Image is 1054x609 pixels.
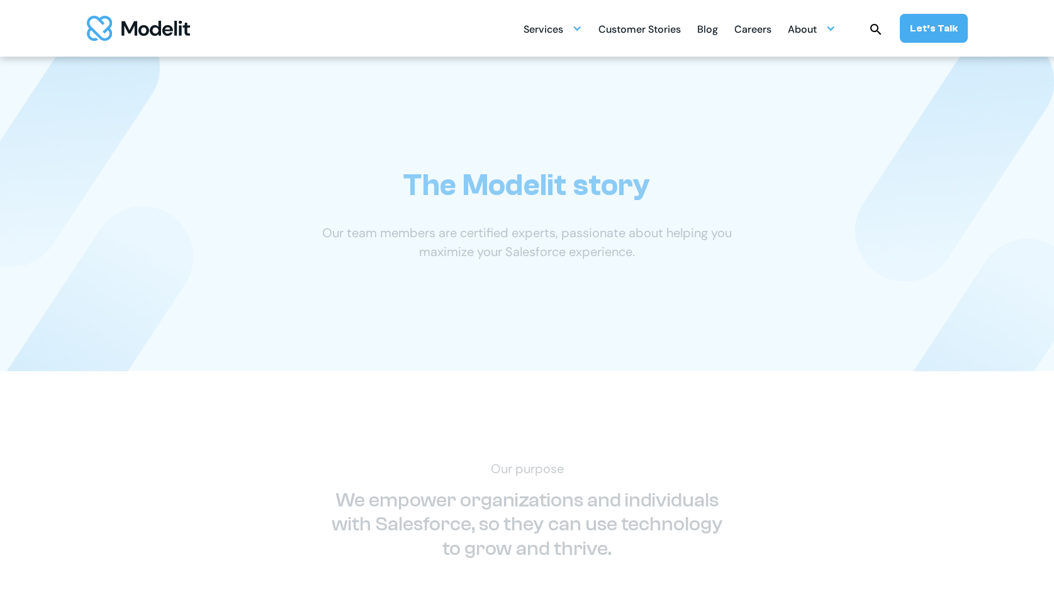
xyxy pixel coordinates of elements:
img: modelit logo [87,16,190,41]
p: Our team members are certified experts, passionate about helping you maximize your Salesforce exp... [310,223,744,261]
div: Services [524,16,582,41]
div: Blog [697,18,718,43]
a: Blog [697,16,718,41]
a: Careers [734,16,771,41]
a: home [87,16,190,41]
div: Customer Stories [598,18,681,43]
a: Customer Stories [598,16,681,41]
a: Let’s Talk [900,14,968,43]
div: Careers [734,18,771,43]
h1: The Modelit story [403,167,650,203]
p: Our purpose [310,459,744,478]
div: About [788,18,817,43]
div: About [788,16,836,41]
div: Services [524,18,563,43]
div: Let’s Talk [910,21,958,35]
p: We empower organizations and individuals with Salesforce, so they can use technology to grow and ... [326,488,729,561]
